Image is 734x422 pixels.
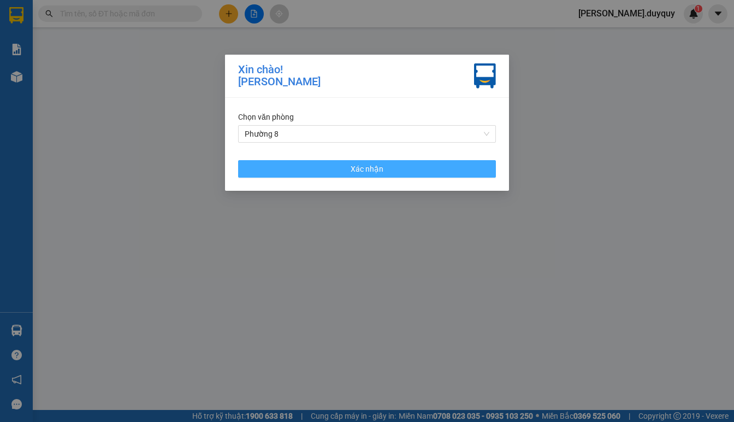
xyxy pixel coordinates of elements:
[238,160,496,178] button: Xác nhận
[238,111,496,123] div: Chọn văn phòng
[351,163,383,175] span: Xác nhận
[245,126,489,142] span: Phường 8
[474,63,496,89] img: vxr-icon
[238,63,321,89] div: Xin chào! [PERSON_NAME]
